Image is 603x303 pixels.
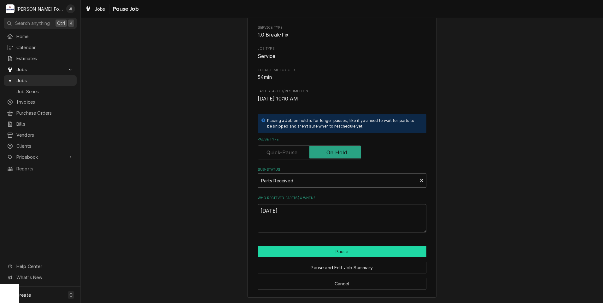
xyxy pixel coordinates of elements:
button: Cancel [258,278,426,289]
span: Reports [16,165,73,172]
a: Calendar [4,42,77,53]
div: Service Type [258,25,426,39]
span: Jobs [95,6,105,12]
span: What's New [16,274,73,281]
span: Ctrl [57,20,65,26]
a: Go to Jobs [4,64,77,75]
div: Jeff Debigare (109)'s Avatar [66,4,75,13]
a: Go to What's New [4,272,77,283]
a: Go to Pricebook [4,152,77,162]
a: Jobs [4,75,77,86]
a: Reports [4,163,77,174]
span: Job Type [258,53,426,60]
span: Last Started/Resumed On [258,95,426,103]
span: 54min [258,74,272,80]
div: Total Time Logged [258,68,426,81]
div: Button Group Row [258,257,426,273]
span: Total Time Logged [258,74,426,81]
div: [PERSON_NAME] Food Equipment Service [16,6,63,12]
div: J( [66,4,75,13]
span: Create [16,292,31,298]
span: 1.0 Break-Fix [258,32,289,38]
span: Search anything [15,20,50,26]
div: Who received part(s) & when? [258,196,426,232]
span: Job Series [16,88,73,95]
span: Estimates [16,55,73,62]
a: Jobs [83,4,108,14]
span: C [69,292,73,298]
a: Clients [4,141,77,151]
div: Last Started/Resumed On [258,89,426,102]
a: Purchase Orders [4,108,77,118]
a: Estimates [4,53,77,64]
span: [DATE] 10:10 AM [258,96,298,102]
span: Service Type [258,31,426,39]
span: Pause Job [111,5,139,13]
span: Last Started/Resumed On [258,89,426,94]
span: Jobs [16,66,64,73]
div: Marshall Food Equipment Service's Avatar [6,4,15,13]
span: Jobs [16,77,73,84]
div: Button Group Row [258,246,426,257]
div: Job Type [258,46,426,60]
div: Button Group [258,246,426,289]
span: Service [258,53,276,59]
div: M [6,4,15,13]
a: Invoices [4,97,77,107]
a: Bills [4,119,77,129]
label: Sub-Status [258,167,426,172]
textarea: [DATE] [258,204,426,232]
div: Placing a Job on hold is for longer pauses, like if you need to wait for parts to be shipped and ... [267,118,420,129]
button: Pause and Edit Job Summary [258,262,426,273]
span: Invoices [16,99,73,105]
span: Bills [16,121,73,127]
div: Button Group Row [258,273,426,289]
a: Home [4,31,77,42]
span: Clients [16,143,73,149]
a: Job Series [4,86,77,97]
span: Service Type [258,25,426,30]
a: Go to Help Center [4,261,77,272]
span: Home [16,33,73,40]
span: K [70,20,73,26]
span: Total Time Logged [258,68,426,73]
button: Pause [258,246,426,257]
button: Search anythingCtrlK [4,18,77,29]
span: Help Center [16,263,73,270]
span: Vendors [16,132,73,138]
span: Purchase Orders [16,110,73,116]
label: Pause Type [258,137,426,142]
span: Job Type [258,46,426,51]
span: Pricebook [16,154,64,160]
label: Who received part(s) & when? [258,196,426,201]
span: Calendar [16,44,73,51]
div: Pause Type [258,137,426,159]
a: Vendors [4,130,77,140]
div: Sub-Status [258,167,426,188]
